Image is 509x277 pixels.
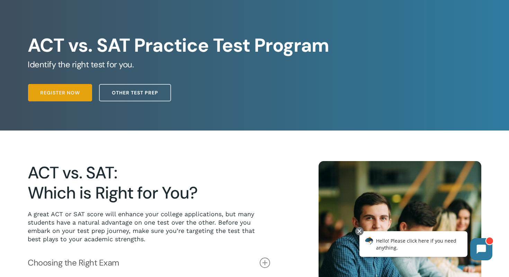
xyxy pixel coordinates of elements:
a: Other Test Prep [99,84,171,101]
a: Register Now [28,84,92,101]
span: Register Now [40,89,80,96]
h5: Identify the right test for you. [28,59,481,70]
p: A great ACT or SAT score will enhance your college applications, but many students have a natural... [28,210,270,243]
h1: ACT vs. SAT Practice Test Program [28,34,481,57]
h2: ACT vs. SAT: Which is Right for You? [28,163,270,203]
iframe: Chatbot [352,226,499,267]
span: Other Test Prep [112,89,158,96]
